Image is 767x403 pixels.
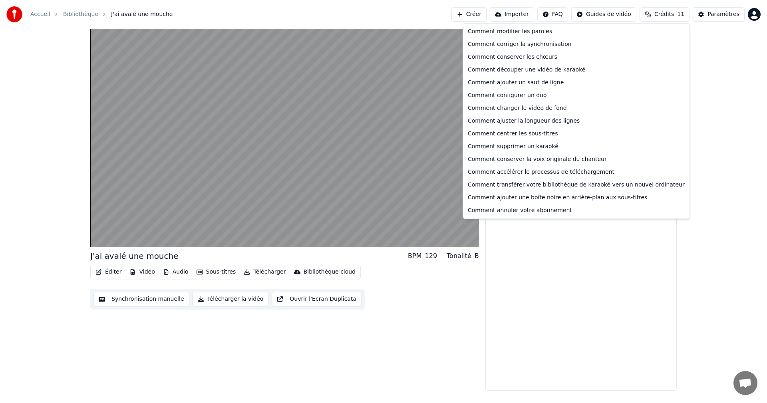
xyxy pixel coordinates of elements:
[465,127,688,140] div: Comment centrer les sous-titres
[465,102,688,115] div: Comment changer le vidéo de fond
[465,204,688,217] div: Comment annuler votre abonnement
[465,166,688,179] div: Comment accélérer le processus de téléchargement
[465,76,688,89] div: Comment ajouter un saut de ligne
[465,38,688,51] div: Comment corriger la synchronisation
[465,25,688,38] div: Comment modifier les paroles
[465,179,688,191] div: Comment transférer votre bibliothèque de karaoké vers un nouvel ordinateur
[465,191,688,204] div: Comment ajouter une boîte noire en arrière-plan aux sous-titres
[465,64,688,76] div: Comment découper une vidéo de karaoké
[465,153,688,166] div: Comment conserver la voix originale du chanteur
[465,115,688,127] div: Comment ajuster la longueur des lignes
[465,51,688,64] div: Comment conserver les chœurs
[465,140,688,153] div: Comment supprimer un karaoké
[465,89,688,102] div: Comment configurer un duo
